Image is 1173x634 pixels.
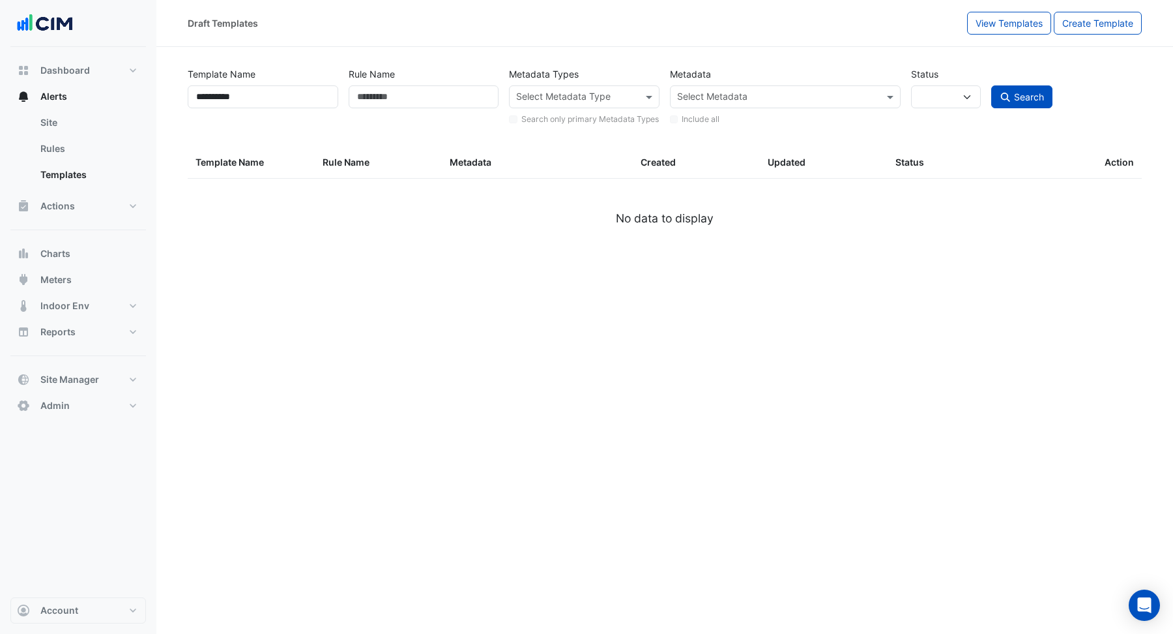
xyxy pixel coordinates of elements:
div: No data to display [188,210,1142,227]
a: Site [30,110,146,136]
label: Metadata Types [509,63,579,85]
label: Include all [682,113,719,125]
span: Reports [40,325,76,339]
span: Actions [40,200,75,213]
div: Select Metadata Type [514,89,611,106]
span: Site Manager [40,373,99,386]
label: Status [911,63,938,85]
span: View Templates [976,18,1043,29]
button: Actions [10,193,146,219]
span: Charts [40,247,70,260]
button: Admin [10,393,146,419]
div: Draft Templates [188,16,258,30]
span: Account [40,604,78,617]
app-icon: Meters [17,273,30,286]
app-icon: Alerts [17,90,30,103]
span: Search [1014,91,1044,102]
span: Updated [768,157,805,168]
app-icon: Admin [17,399,30,412]
span: Status [895,157,924,168]
button: Alerts [10,83,146,110]
button: Account [10,597,146,624]
label: Metadata [670,63,711,85]
app-icon: Indoor Env [17,299,30,312]
label: Template Name [188,63,255,85]
div: Select Metadata [675,89,747,106]
button: Site Manager [10,367,146,393]
span: Created [641,157,676,168]
button: View Templates [967,12,1051,35]
span: Indoor Env [40,299,89,312]
app-icon: Charts [17,247,30,260]
span: Alerts [40,90,67,103]
app-icon: Actions [17,200,30,213]
button: Meters [10,267,146,293]
a: Templates [30,162,146,188]
app-icon: Dashboard [17,64,30,77]
a: Rules [30,136,146,162]
button: Create Template [1054,12,1142,35]
button: Search [991,85,1052,108]
button: Reports [10,319,146,345]
img: Company Logo [16,10,74,37]
span: Admin [40,399,70,412]
label: Search only primary Metadata Types [521,113,659,125]
span: Action [1105,155,1134,170]
div: Alerts [10,110,146,193]
button: Indoor Env [10,293,146,319]
label: Rule Name [349,63,395,85]
span: Meters [40,273,72,286]
div: Open Intercom Messenger [1129,590,1160,621]
button: Charts [10,241,146,267]
span: Rule Name [323,157,369,168]
app-icon: Site Manager [17,373,30,386]
span: Metadata [450,157,491,168]
span: Create Template [1062,18,1133,29]
app-icon: Reports [17,325,30,339]
span: Template Name [195,157,264,168]
button: Dashboard [10,57,146,83]
span: Dashboard [40,64,90,77]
